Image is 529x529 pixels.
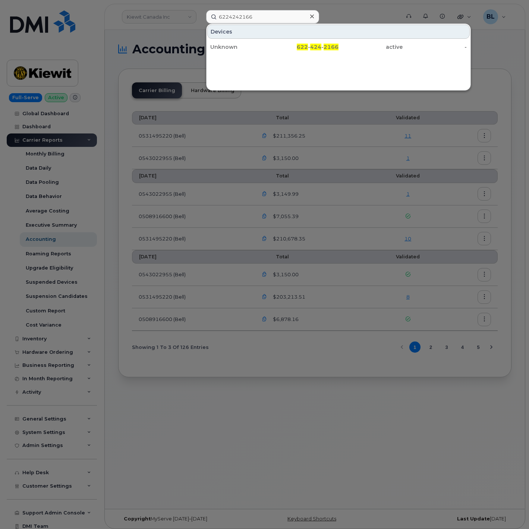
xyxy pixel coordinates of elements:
div: active [339,43,403,51]
div: Devices [207,25,470,39]
span: 424 [310,44,321,50]
div: - - [274,43,339,51]
iframe: Messenger Launcher [497,497,523,523]
div: - [403,43,467,51]
span: 2166 [324,44,339,50]
div: Unknown [210,43,274,51]
a: Unknown622-424-2166active- [207,40,470,54]
span: 622 [297,44,308,50]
